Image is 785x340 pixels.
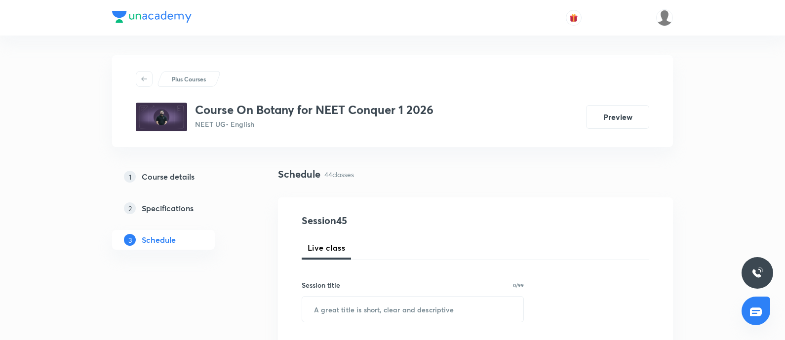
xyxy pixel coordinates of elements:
p: 2 [124,202,136,214]
p: 0/99 [513,283,524,288]
h5: Course details [142,171,195,183]
p: NEET UG • English [195,119,433,129]
button: Preview [586,105,649,129]
p: 3 [124,234,136,246]
h5: Specifications [142,202,194,214]
img: avatar [569,13,578,22]
button: avatar [566,10,582,26]
a: 2Specifications [112,198,246,218]
img: Company Logo [112,11,192,23]
p: Plus Courses [172,75,206,83]
img: Gopal ram [656,9,673,26]
h5: Schedule [142,234,176,246]
a: 1Course details [112,167,246,187]
h6: Session title [302,280,340,290]
input: A great title is short, clear and descriptive [302,297,523,322]
h4: Schedule [278,167,320,182]
h4: Session 45 [302,213,482,228]
h3: Course On Botany for NEET Conquer 1 2026 [195,103,433,117]
span: Live class [308,242,345,254]
img: ttu [751,267,763,279]
p: 44 classes [324,169,354,180]
a: Company Logo [112,11,192,25]
p: 1 [124,171,136,183]
img: ae483faaa06d4e328efe8179471cc60d.jpg [136,103,187,131]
